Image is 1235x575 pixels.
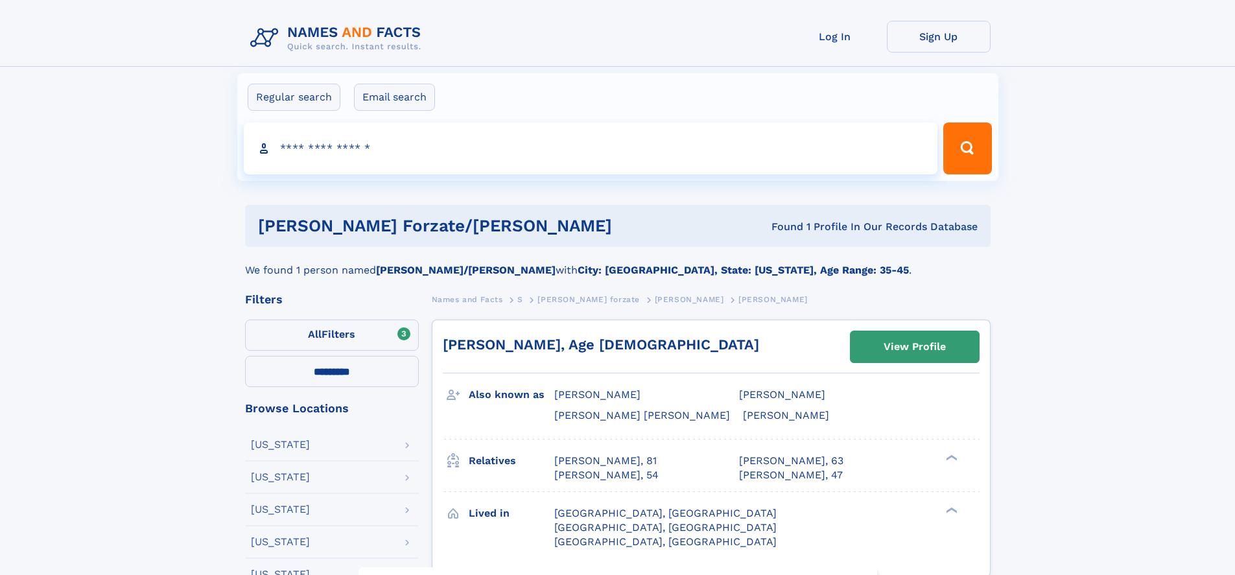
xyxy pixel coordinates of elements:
a: [PERSON_NAME] [655,291,724,307]
span: [PERSON_NAME] [655,295,724,304]
div: Found 1 Profile In Our Records Database [692,220,978,234]
span: [GEOGRAPHIC_DATA], [GEOGRAPHIC_DATA] [554,521,777,534]
a: [PERSON_NAME], 63 [739,454,843,468]
span: [PERSON_NAME] [738,295,808,304]
div: ❯ [943,506,958,514]
label: Email search [354,84,435,111]
label: Filters [245,320,419,351]
div: [US_STATE] [251,440,310,450]
b: [PERSON_NAME]/[PERSON_NAME] [376,264,556,276]
a: [PERSON_NAME], 81 [554,454,657,468]
a: [PERSON_NAME] forzate [537,291,640,307]
button: Search Button [943,123,991,174]
a: [PERSON_NAME], 47 [739,468,843,482]
div: View Profile [884,332,946,362]
a: View Profile [851,331,979,362]
label: Regular search [248,84,340,111]
b: City: [GEOGRAPHIC_DATA], State: [US_STATE], Age Range: 35-45 [578,264,909,276]
a: Names and Facts [432,291,503,307]
input: search input [244,123,938,174]
div: We found 1 person named with . [245,247,991,278]
span: [PERSON_NAME] [554,388,641,401]
a: [PERSON_NAME], Age [DEMOGRAPHIC_DATA] [443,336,759,353]
div: [US_STATE] [251,504,310,515]
span: [PERSON_NAME] forzate [537,295,640,304]
div: Browse Locations [245,403,419,414]
div: Filters [245,294,419,305]
span: All [308,328,322,340]
h3: Also known as [469,384,554,406]
div: [US_STATE] [251,537,310,547]
div: [US_STATE] [251,472,310,482]
span: [PERSON_NAME] [PERSON_NAME] [554,409,730,421]
img: Logo Names and Facts [245,21,432,56]
a: S [517,291,523,307]
a: Sign Up [887,21,991,53]
span: [GEOGRAPHIC_DATA], [GEOGRAPHIC_DATA] [554,507,777,519]
h3: Relatives [469,450,554,472]
span: S [517,295,523,304]
a: Log In [783,21,887,53]
a: [PERSON_NAME], 54 [554,468,659,482]
span: [PERSON_NAME] [743,409,829,421]
div: ❯ [943,453,958,462]
h1: [PERSON_NAME] forzate/[PERSON_NAME] [258,218,692,234]
h3: Lived in [469,502,554,524]
span: [PERSON_NAME] [739,388,825,401]
span: [GEOGRAPHIC_DATA], [GEOGRAPHIC_DATA] [554,535,777,548]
